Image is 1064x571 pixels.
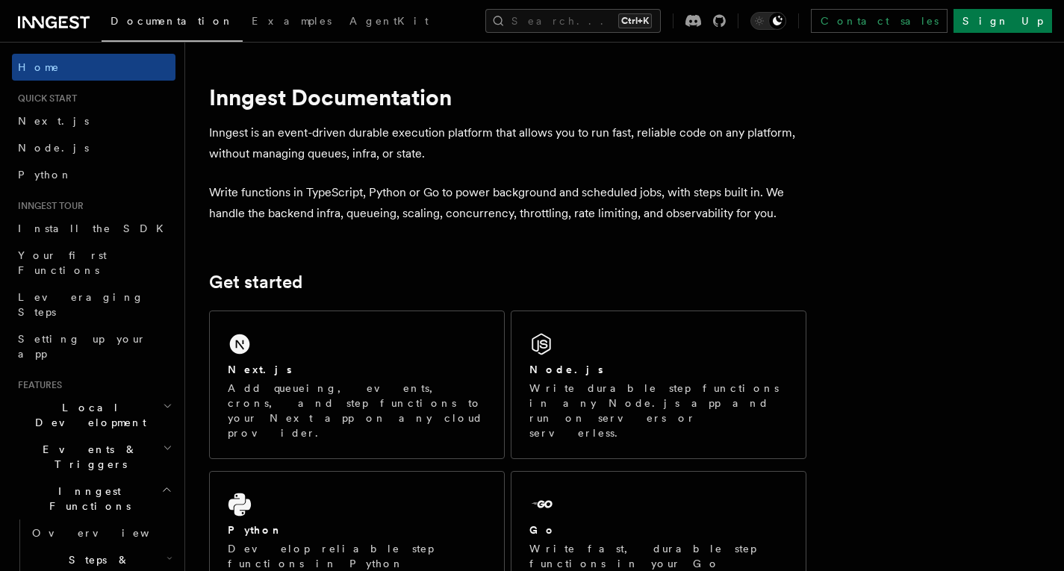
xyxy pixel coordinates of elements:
a: Home [12,54,175,81]
h2: Go [529,522,556,537]
span: Your first Functions [18,249,107,276]
span: Features [12,379,62,391]
button: Inngest Functions [12,478,175,519]
h2: Node.js [529,362,603,377]
button: Toggle dark mode [750,12,786,30]
h1: Inngest Documentation [209,84,806,110]
button: Events & Triggers [12,436,175,478]
a: AgentKit [340,4,438,40]
a: Documentation [102,4,243,42]
a: Overview [26,519,175,546]
button: Local Development [12,394,175,436]
span: Documentation [111,15,234,27]
kbd: Ctrl+K [618,13,652,28]
span: Python [18,169,72,181]
p: Inngest is an event-driven durable execution platform that allows you to run fast, reliable code ... [209,122,806,164]
span: Inngest tour [12,200,84,212]
a: Leveraging Steps [12,284,175,325]
p: Add queueing, events, crons, and step functions to your Next app on any cloud provider. [228,381,486,440]
a: Node.jsWrite durable step functions in any Node.js app and run on servers or serverless. [511,311,806,459]
p: Write functions in TypeScript, Python or Go to power background and scheduled jobs, with steps bu... [209,182,806,224]
a: Next.js [12,107,175,134]
span: AgentKit [349,15,429,27]
a: Examples [243,4,340,40]
h2: Python [228,522,283,537]
span: Examples [252,15,332,27]
a: Your first Functions [12,242,175,284]
a: Next.jsAdd queueing, events, crons, and step functions to your Next app on any cloud provider. [209,311,505,459]
span: Install the SDK [18,222,172,234]
button: Search...Ctrl+K [485,9,661,33]
span: Setting up your app [18,333,146,360]
a: Node.js [12,134,175,161]
a: Install the SDK [12,215,175,242]
span: Home [18,60,60,75]
span: Next.js [18,115,89,127]
span: Leveraging Steps [18,291,144,318]
a: Sign Up [953,9,1052,33]
a: Setting up your app [12,325,175,367]
span: Quick start [12,93,77,104]
span: Node.js [18,142,89,154]
span: Events & Triggers [12,442,163,472]
span: Inngest Functions [12,484,161,514]
a: Python [12,161,175,188]
h2: Next.js [228,362,292,377]
span: Local Development [12,400,163,430]
span: Overview [32,527,186,539]
a: Contact sales [811,9,948,33]
a: Get started [209,272,302,293]
p: Write durable step functions in any Node.js app and run on servers or serverless. [529,381,788,440]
